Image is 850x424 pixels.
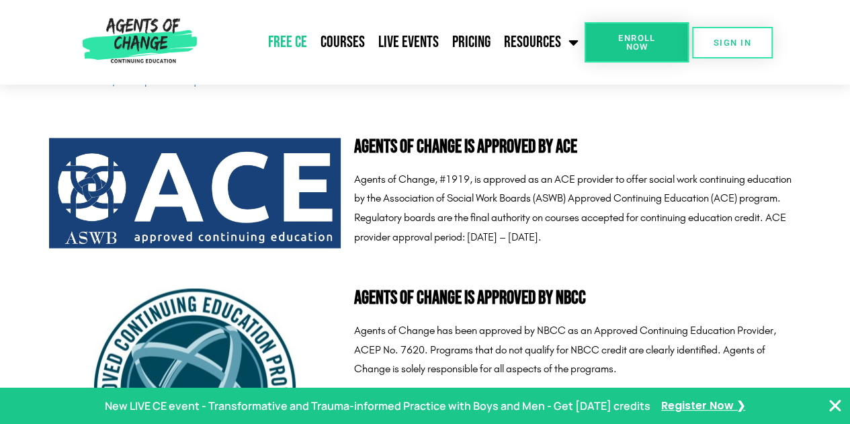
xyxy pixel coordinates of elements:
a: Register Now ❯ [661,396,745,416]
a: Free CE [261,26,314,59]
button: Close Banner [827,398,843,414]
a: Pricing [445,26,497,59]
a: SIGN IN [692,27,773,58]
p: Agents of Change has been approved by NBCC as an Approved Continuing Education Provider, ACEP No.... [354,321,801,378]
nav: Menu [202,26,585,59]
p: New LIVE CE event - Transformative and Trauma-informed Practice with Boys and Men - Get [DATE] cr... [105,396,650,416]
a: Resources [497,26,585,59]
h2: Agents of Change is Approved by NBCC [354,288,801,307]
a: Enroll Now [585,22,689,62]
a: Counselor / Therapist CE Requirements [66,74,239,87]
span: SIGN IN [714,38,751,47]
a: Courses [314,26,372,59]
p: Agents of Change, #1919, is approved as an ACE provider to offer social work continuing education... [354,170,801,247]
span: Enroll Now [606,34,667,51]
a: Live Events [372,26,445,59]
h2: Agents of Change is Approved by ACE [354,138,801,157]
